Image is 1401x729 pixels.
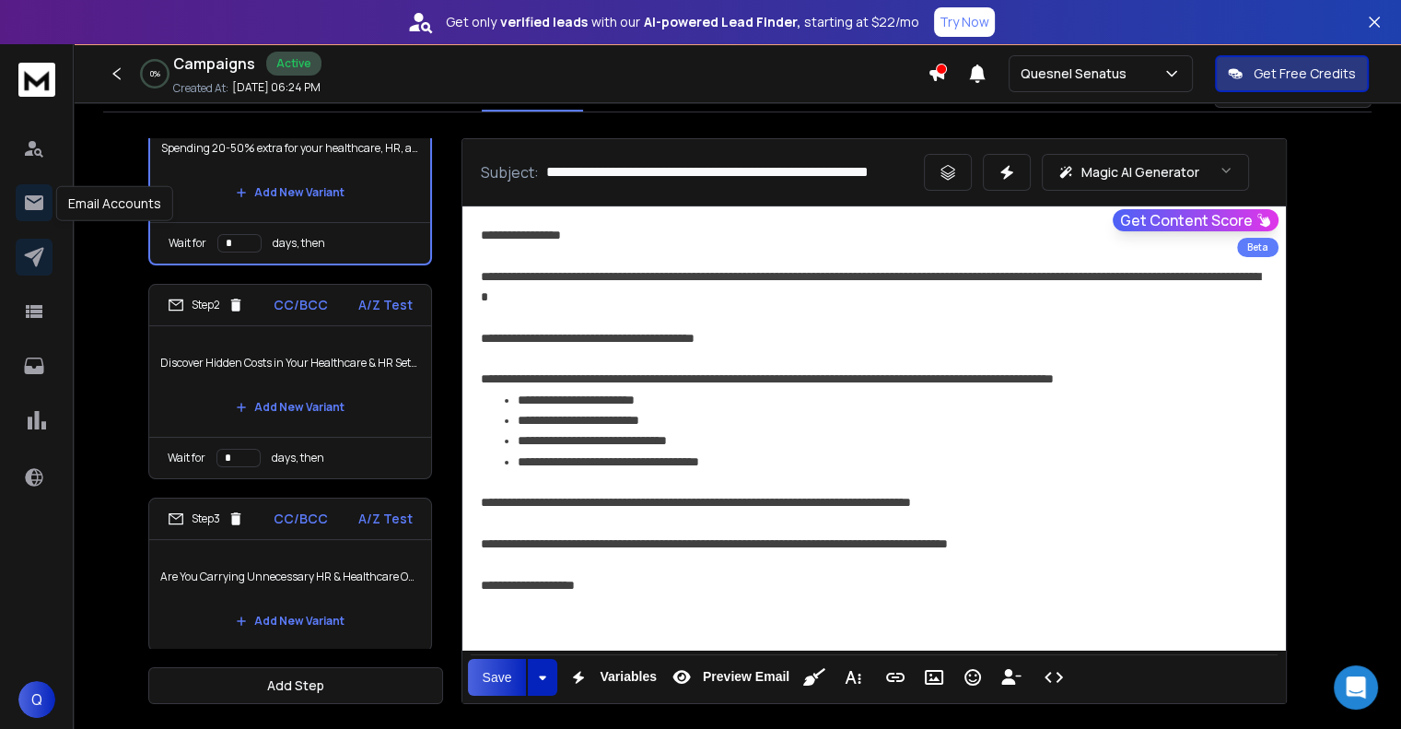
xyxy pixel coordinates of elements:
button: Add New Variant [221,389,359,426]
p: Subject: [481,161,539,183]
p: Get only with our starting at $22/mo [446,13,919,31]
p: [DATE] 06:24 PM [232,80,321,95]
button: Emoticons [955,659,990,696]
div: Active [266,52,321,76]
p: Try Now [940,13,989,31]
button: Add New Variant [221,603,359,640]
p: Spending 20-50% extra for your healthcare, HR, and payroll [161,123,419,174]
p: Wait for [169,236,206,251]
button: Magic AI Generator [1042,154,1249,191]
div: Email Accounts [56,186,173,221]
button: Preview Email [664,659,793,696]
button: More Text [835,659,870,696]
p: Are You Carrying Unnecessary HR & Healthcare Obligations? [160,551,420,603]
button: Clean HTML [797,659,832,696]
button: Get Content Score [1113,209,1278,231]
strong: AI-powered Lead Finder, [644,13,800,31]
div: Beta [1237,238,1278,257]
button: Variables [561,659,660,696]
p: A/Z Test [358,510,413,528]
li: Step2CC/BCCA/Z TestDiscover Hidden Costs in Your Healthcare & HR SetupAdd New VariantWait fordays... [148,284,432,479]
button: Save [468,659,527,696]
button: Q [18,681,55,718]
li: Step1CC/BCCA/Z TestSpending 20-50% extra for your healthcare, HR, and payrollAdd New VariantWait ... [148,68,432,265]
img: logo [18,63,55,97]
p: days, then [272,451,324,465]
p: days, then [273,236,325,251]
p: CC/BCC [274,510,328,528]
button: Add New Variant [221,174,359,211]
span: Preview Email [699,669,793,685]
div: Step 3 [168,511,244,527]
p: CC/BCC [274,296,328,314]
li: Step3CC/BCCA/Z TestAre You Carrying Unnecessary HR & Healthcare Obligations?Add New Variant [148,498,432,652]
button: Insert Link (Ctrl+K) [878,659,913,696]
p: Wait for [168,451,205,465]
button: Insert Image (Ctrl+P) [916,659,952,696]
button: Insert Unsubscribe Link [994,659,1029,696]
p: Get Free Credits [1254,65,1356,83]
p: 0 % [150,68,160,79]
button: Code View [1036,659,1071,696]
button: Add Step [148,667,443,704]
p: Created At: [173,81,228,96]
p: Quesnel Senatus [1021,65,1134,83]
p: Magic AI Generator [1081,163,1199,182]
strong: verified leads [500,13,588,31]
span: Variables [596,669,660,685]
div: Step 2 [168,297,244,313]
p: A/Z Test [358,296,413,314]
button: Get Free Credits [1215,55,1369,92]
div: Open Intercom Messenger [1334,665,1378,710]
h1: Campaigns [173,53,255,75]
p: Discover Hidden Costs in Your Healthcare & HR Setup [160,337,420,389]
button: Try Now [934,7,995,37]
